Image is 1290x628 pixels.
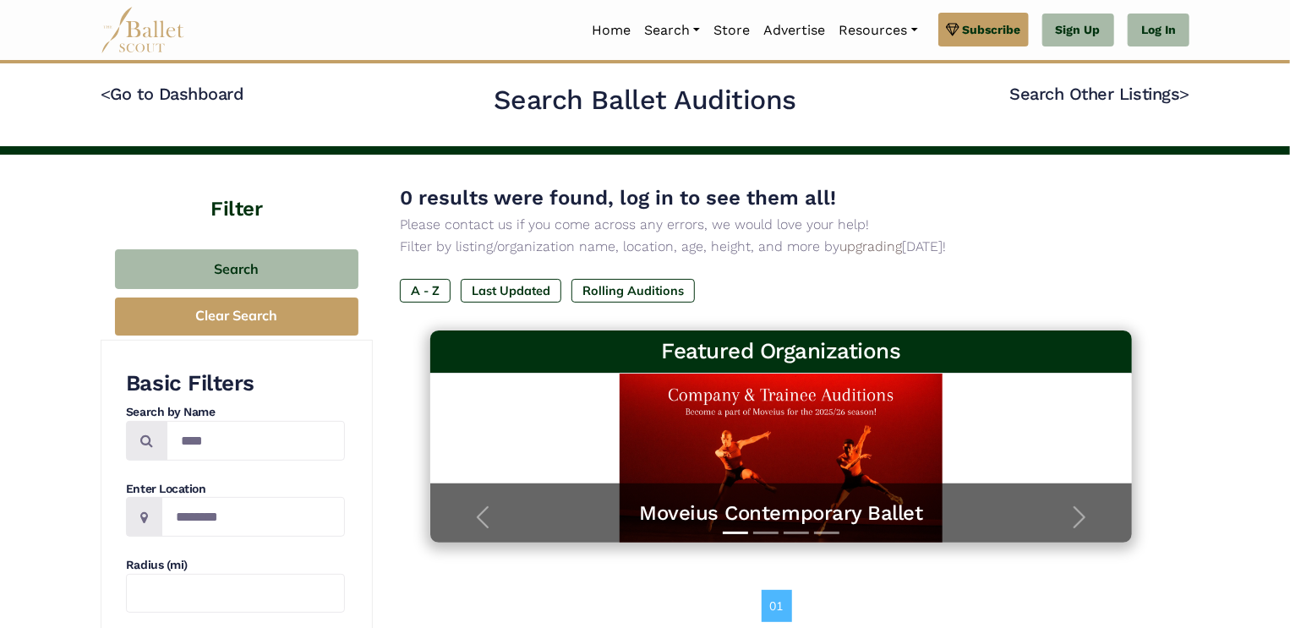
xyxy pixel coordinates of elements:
h2: Search Ballet Auditions [494,83,796,118]
input: Search by names... [167,421,345,461]
a: Subscribe [938,13,1029,46]
label: A - Z [400,279,451,303]
button: Search [115,249,358,289]
a: <Go to Dashboard [101,84,243,104]
button: Clear Search [115,298,358,336]
span: 0 results were found, log in to see them all! [400,186,836,210]
img: gem.svg [946,20,959,39]
input: Location [161,497,345,537]
h4: Radius (mi) [126,557,345,574]
span: Subscribe [963,20,1021,39]
label: Last Updated [461,279,561,303]
a: Home [585,13,637,48]
a: upgrading [839,238,902,254]
a: Search [637,13,707,48]
a: Sign Up [1042,14,1114,47]
button: Slide 3 [784,523,809,543]
a: Advertise [757,13,832,48]
p: Filter by listing/organization name, location, age, height, and more by [DATE]! [400,236,1162,258]
a: Store [707,13,757,48]
button: Slide 2 [753,523,779,543]
code: > [1179,83,1189,104]
a: Log In [1128,14,1189,47]
h3: Basic Filters [126,369,345,398]
h4: Filter [101,155,373,224]
label: Rolling Auditions [571,279,695,303]
nav: Page navigation example [762,590,801,622]
button: Slide 4 [814,523,839,543]
a: Search Other Listings> [1010,84,1189,104]
h4: Search by Name [126,404,345,421]
a: Moveius Contemporary Ballet [447,500,1115,527]
p: Please contact us if you come across any errors, we would love your help! [400,214,1162,236]
button: Slide 1 [723,523,748,543]
a: Resources [832,13,924,48]
h3: Featured Organizations [444,337,1118,366]
a: 01 [762,590,792,622]
h4: Enter Location [126,481,345,498]
code: < [101,83,111,104]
